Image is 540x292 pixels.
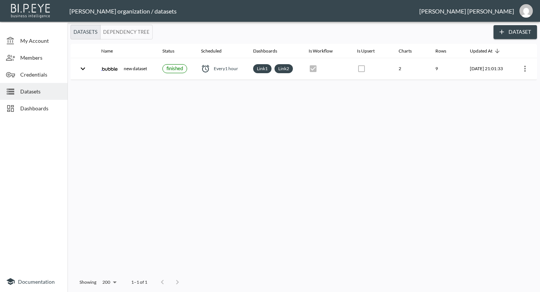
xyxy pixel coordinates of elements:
[303,58,351,80] th: {"type":{},"key":null,"ref":null,"props":{"disabled":true,"checked":true,"color":"primary","style...
[101,47,113,56] div: Name
[101,60,118,77] img: bubble.io icon
[79,279,96,285] p: Showing
[20,71,61,78] span: Credentials
[309,47,333,56] div: Is Workflow
[20,54,61,62] span: Members
[18,278,55,285] span: Documentation
[201,47,231,56] span: Scheduled
[519,4,533,18] img: 45c2ddb0ffa3d93e30095155c78733dd
[70,25,100,39] button: Datasets
[419,8,514,15] div: [PERSON_NAME] [PERSON_NAME]
[357,47,375,56] div: Is Upsert
[162,47,174,56] div: Status
[214,65,238,72] span: Every 1 hour
[470,47,492,56] div: Updated At
[253,64,271,73] div: Link1
[69,8,419,15] div: [PERSON_NAME] organization / datasets
[166,65,183,71] span: finished
[247,58,303,80] th: {"type":"div","key":null,"ref":null,"props":{"style":{"display":"flex","flexWrap":"wrap","gap":6}...
[351,58,393,80] th: {"type":{},"key":null,"ref":null,"props":{"disabled":true,"color":"primary","style":{"padding":0}...
[255,64,269,73] a: Link1
[493,25,537,39] button: Dataset
[277,64,291,73] a: Link2
[274,64,293,73] div: Link2
[435,47,456,56] span: Rows
[95,58,156,80] th: {"type":"div","key":null,"ref":null,"props":{"style":{"display":"flex","gap":16,"alignItems":"cen...
[357,47,384,56] span: Is Upsert
[20,87,61,95] span: Datasets
[131,279,147,285] p: 1–1 of 1
[309,47,342,56] span: Is Workflow
[20,104,61,112] span: Dashboards
[519,63,531,75] button: more
[99,277,119,287] div: 200
[435,47,446,56] div: Rows
[253,47,277,56] div: Dashboards
[514,2,538,20] button: gavdavide@gmail.com
[162,47,184,56] span: Status
[201,47,222,56] div: Scheduled
[9,2,52,19] img: bipeye-logo
[156,58,195,80] th: {"type":{},"key":null,"ref":null,"props":{"size":"small","label":{"type":{},"key":null,"ref":null...
[195,58,247,80] th: {"type":"div","key":null,"ref":null,"props":{"style":{"display":"flex","alignItems":"center","col...
[100,25,153,39] button: Dependency Tree
[470,47,502,56] span: Updated At
[393,58,429,80] th: 2
[70,25,153,39] div: Platform
[253,47,287,56] span: Dashboards
[101,47,123,56] span: Name
[429,58,464,80] th: 9
[511,58,537,80] th: {"type":{"isMobxInjector":true,"displayName":"inject-with-userStore-stripeStore-datasetsStore(Obj...
[76,62,89,75] button: expand row
[464,58,511,80] th: 2025-09-07, 21:01:33
[101,60,150,77] div: new dataset
[399,47,421,56] span: Charts
[20,37,61,45] span: My Account
[6,277,61,286] a: Documentation
[399,47,412,56] div: Charts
